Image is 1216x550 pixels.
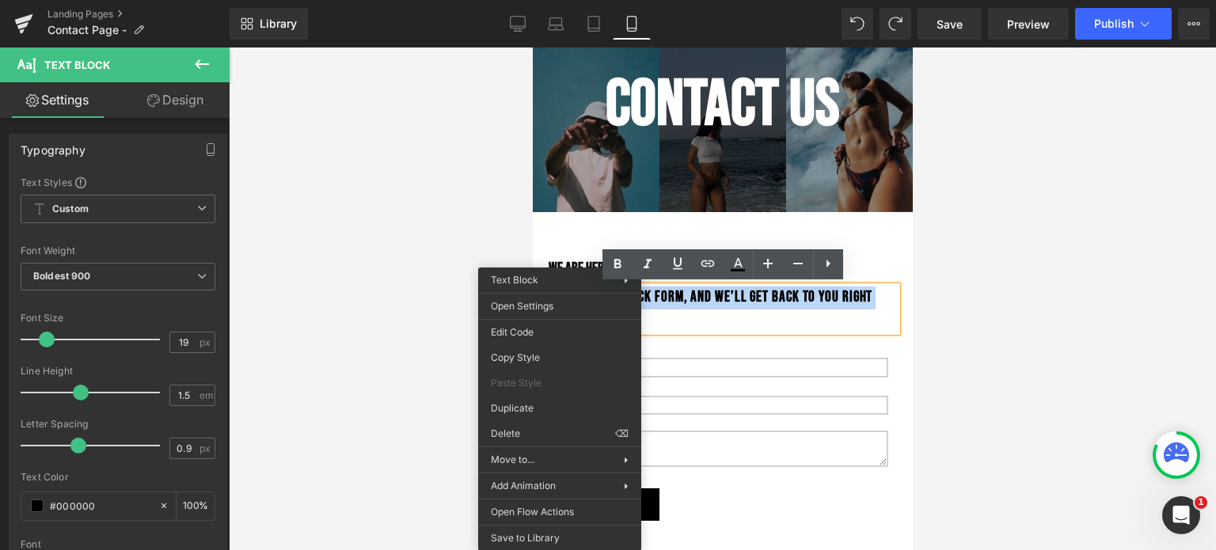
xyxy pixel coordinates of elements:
a: Laptop [537,8,575,40]
a: Tablet [575,8,613,40]
span: ⌫ [615,427,629,441]
span: Open Flow Actions [491,505,629,519]
div: Letter Spacing [21,419,215,430]
span: Library [260,17,297,31]
span: Contact Page - [47,24,127,36]
span: em [199,390,213,400]
span: Save [937,16,963,32]
div: Typography [21,135,85,157]
a: New Library [230,8,308,40]
p: Fill out the quick form, and we’ll get back to you right away. [16,239,364,284]
button: Redo [880,8,911,40]
div: Font [21,539,215,550]
span: Duplicate [491,401,629,415]
span: Text Block [44,59,110,71]
div: Font Weight [21,245,215,256]
b: Custom [52,203,89,216]
span: Paste Style [491,376,629,390]
div: Text Styles [21,176,215,188]
a: Desktop [499,8,537,40]
span: Open Settings [491,299,629,313]
a: Mobile [613,8,651,40]
input: Your Email [16,348,355,368]
a: Landing Pages [47,8,230,21]
span: px [199,337,213,347]
button: More [1178,8,1210,40]
b: Boldest 900 [33,270,91,282]
div: Font Size [21,313,215,324]
button: Send [16,441,127,473]
span: Save to Library [491,531,629,545]
a: Preview [988,8,1069,40]
input: Color [50,497,151,514]
button: Undo [842,8,873,40]
button: Publish [1075,8,1172,40]
span: Edit Code [491,325,629,339]
div: Text Color [21,472,215,483]
b: we are here to help you [16,212,137,230]
div: Line Height [21,366,215,377]
span: Text Block [491,274,538,286]
span: Delete [491,427,615,441]
span: Add Animation [491,479,624,493]
a: Design [118,82,233,118]
span: Move to... [491,453,624,467]
span: Publish [1094,17,1134,30]
span: Copy Style [491,351,629,365]
div: % [177,492,215,520]
span: px [199,443,213,453]
span: Preview [1007,16,1050,32]
span: 1 [1195,496,1207,509]
iframe: Intercom live chat [1162,496,1200,534]
input: Your Name [16,310,355,330]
